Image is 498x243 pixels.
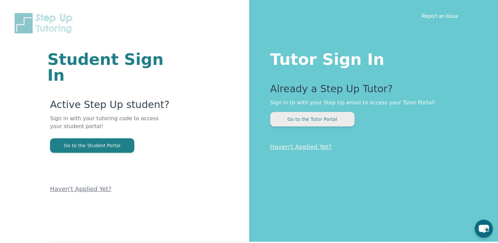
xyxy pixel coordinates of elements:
[50,142,134,148] a: Go to the Student Portal
[270,83,472,99] p: Already a Step Up Tutor?
[270,99,472,107] p: Sign in to with your Step Up email to access your Tutor Portal!
[422,13,458,19] a: Report an Issue
[50,115,170,138] p: Sign in with your tutoring code to access your student portal!
[270,49,472,67] h1: Tutor Sign In
[270,112,354,126] button: Go to the Tutor Portal
[50,99,170,115] p: Active Step Up student?
[475,220,493,238] button: chat-button
[47,51,170,83] h1: Student Sign In
[13,12,76,35] img: Step Up Tutoring horizontal logo
[50,185,112,192] a: Haven't Applied Yet?
[50,138,134,153] button: Go to the Student Portal
[270,143,332,150] a: Haven't Applied Yet?
[270,116,354,122] a: Go to the Tutor Portal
